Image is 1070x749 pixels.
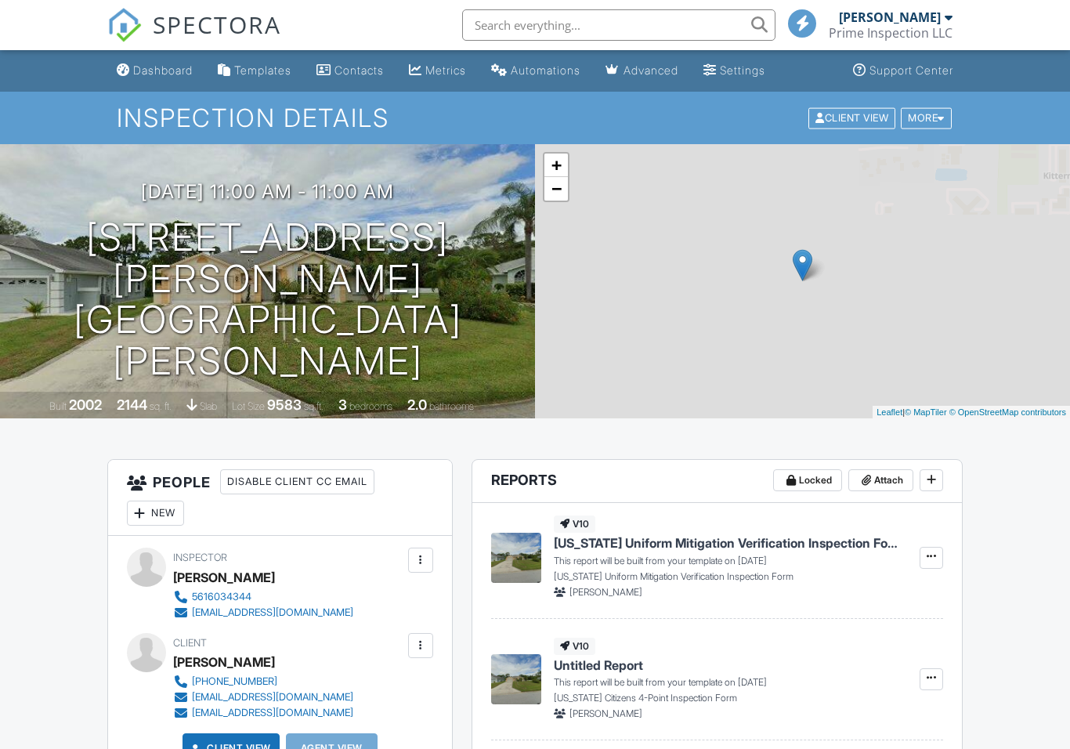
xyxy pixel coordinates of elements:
h3: [DATE] 11:00 am - 11:00 am [141,181,394,202]
div: [PERSON_NAME] [173,650,275,674]
a: Client View [807,111,899,123]
span: Lot Size [232,400,265,412]
span: Built [49,400,67,412]
a: Support Center [847,56,960,85]
a: Automations (Basic) [485,56,587,85]
div: 5616034344 [192,591,251,603]
a: [EMAIL_ADDRESS][DOMAIN_NAME] [173,605,353,621]
a: [PHONE_NUMBER] [173,674,353,689]
a: [EMAIL_ADDRESS][DOMAIN_NAME] [173,705,353,721]
div: Metrics [425,63,466,77]
div: Contacts [334,63,384,77]
span: bedrooms [349,400,392,412]
div: 9583 [267,396,302,413]
img: The Best Home Inspection Software - Spectora [107,8,142,42]
a: Contacts [310,56,390,85]
div: | [873,406,1070,419]
div: Advanced [624,63,678,77]
div: Settings [720,63,765,77]
div: [EMAIL_ADDRESS][DOMAIN_NAME] [192,606,353,619]
div: Disable Client CC Email [220,469,374,494]
div: [EMAIL_ADDRESS][DOMAIN_NAME] [192,691,353,704]
a: Zoom in [544,154,568,177]
div: 3 [338,396,347,413]
a: SPECTORA [107,21,281,54]
a: Dashboard [110,56,199,85]
a: Advanced [599,56,685,85]
a: Settings [697,56,772,85]
a: [EMAIL_ADDRESS][DOMAIN_NAME] [173,689,353,705]
div: 2002 [69,396,102,413]
span: slab [200,400,217,412]
div: New [127,501,184,526]
h3: People [108,460,452,536]
div: Templates [234,63,291,77]
div: [PERSON_NAME] [839,9,941,25]
span: sq. ft. [150,400,172,412]
a: © MapTiler [905,407,947,417]
h1: [STREET_ADDRESS][PERSON_NAME] [GEOGRAPHIC_DATA][PERSON_NAME] [25,217,510,382]
a: 5616034344 [173,589,353,605]
span: Client [173,637,207,649]
div: Support Center [869,63,953,77]
a: Zoom out [544,177,568,201]
div: 2.0 [407,396,427,413]
a: Templates [211,56,298,85]
div: Automations [511,63,580,77]
div: More [901,107,952,128]
span: Inspector [173,552,227,563]
div: 2144 [117,396,147,413]
div: [EMAIL_ADDRESS][DOMAIN_NAME] [192,707,353,719]
div: Client View [808,107,895,128]
div: [PERSON_NAME] [173,566,275,589]
a: Leaflet [877,407,902,417]
a: Metrics [403,56,472,85]
span: sq.ft. [304,400,324,412]
h1: Inspection Details [117,104,953,132]
div: Prime Inspection LLC [829,25,953,41]
input: Search everything... [462,9,775,41]
span: SPECTORA [153,8,281,41]
div: [PHONE_NUMBER] [192,675,277,688]
a: © OpenStreetMap contributors [949,407,1066,417]
div: Dashboard [133,63,193,77]
span: bathrooms [429,400,474,412]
